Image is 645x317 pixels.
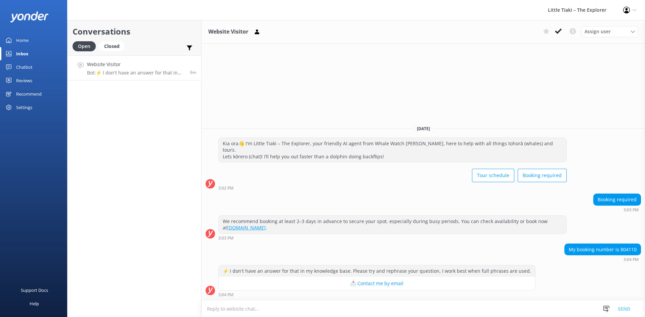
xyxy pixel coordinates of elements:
div: Chatbot [16,60,33,74]
img: yonder-white-logo.png [10,11,49,22]
a: Closed [99,42,128,50]
h2: Conversations [73,25,196,38]
div: Oct 01 2025 03:04pm (UTC +13:00) Pacific/Auckland [564,257,641,262]
div: Inbox [16,47,29,60]
strong: 3:04 PM [218,293,233,297]
div: Settings [16,101,32,114]
div: Home [16,34,29,47]
span: [DATE] [413,126,434,131]
button: Booking required [518,169,567,182]
div: ⚡ I don't have an answer for that in my knowledge base. Please try and rephrase your question, I ... [219,265,535,277]
a: Open [73,42,99,50]
strong: 3:03 PM [218,236,233,240]
div: We recommend booking at least 2–3 days in advance to secure your spot, especially during busy per... [219,216,566,233]
div: Support Docs [21,283,48,297]
div: Recommend [16,87,42,101]
div: Closed [99,41,125,51]
h3: Website Visitor [208,28,248,36]
div: Reviews [16,74,32,87]
div: Booking required [594,194,641,205]
strong: 3:04 PM [623,258,639,262]
strong: 3:02 PM [218,186,233,190]
button: 📩 Contact me by email [219,277,535,290]
div: Oct 01 2025 03:04pm (UTC +13:00) Pacific/Auckland [218,292,535,297]
div: Oct 01 2025 03:02pm (UTC +13:00) Pacific/Auckland [218,186,567,190]
p: Bot: ⚡ I don't have an answer for that in my knowledge base. Please try and rephrase your questio... [87,70,185,76]
h4: Website Visitor [87,61,185,68]
div: Help [30,297,39,310]
div: Kia ora👋 I'm Little Tiaki – The Explorer, your friendly AI agent from Whale Watch [PERSON_NAME], ... [219,138,566,162]
div: Oct 01 2025 03:03pm (UTC +13:00) Pacific/Auckland [218,235,567,240]
div: Oct 01 2025 03:03pm (UTC +13:00) Pacific/Auckland [593,207,641,212]
strong: 3:03 PM [623,208,639,212]
span: Assign user [585,28,611,35]
div: My booking number is 804110 [565,244,641,255]
span: Oct 01 2025 03:04pm (UTC +13:00) Pacific/Auckland [190,69,196,75]
a: Website VisitorBot:⚡ I don't have an answer for that in my knowledge base. Please try and rephras... [68,55,201,81]
div: Assign User [581,26,638,37]
a: [DOMAIN_NAME] [227,224,266,231]
div: Open [73,41,96,51]
button: Tour schedule [472,169,514,182]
